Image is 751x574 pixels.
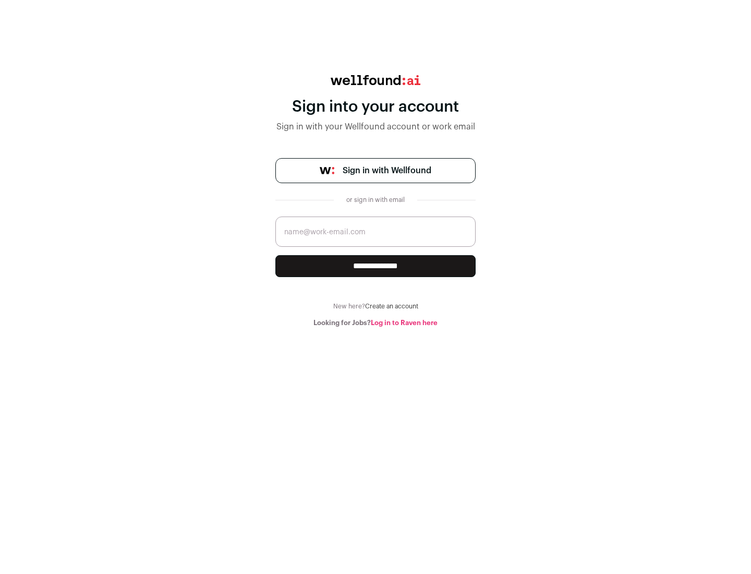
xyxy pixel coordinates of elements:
[365,303,418,309] a: Create an account
[275,319,476,327] div: Looking for Jobs?
[275,158,476,183] a: Sign in with Wellfound
[320,167,334,174] img: wellfound-symbol-flush-black-fb3c872781a75f747ccb3a119075da62bfe97bd399995f84a933054e44a575c4.png
[343,164,431,177] span: Sign in with Wellfound
[342,196,409,204] div: or sign in with email
[371,319,438,326] a: Log in to Raven here
[275,98,476,116] div: Sign into your account
[331,75,420,85] img: wellfound:ai
[275,217,476,247] input: name@work-email.com
[275,302,476,310] div: New here?
[275,121,476,133] div: Sign in with your Wellfound account or work email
